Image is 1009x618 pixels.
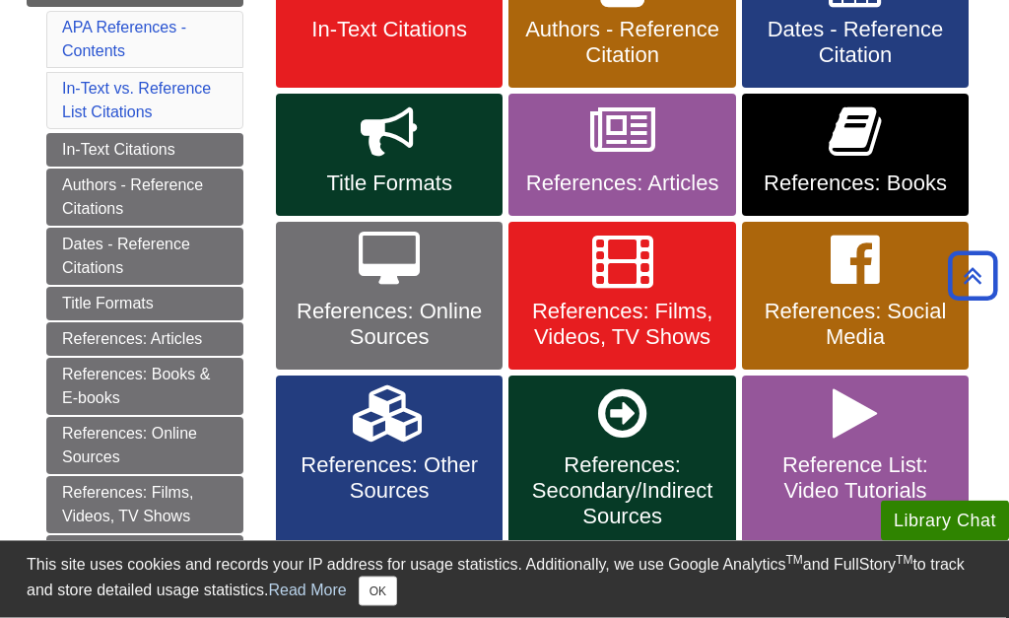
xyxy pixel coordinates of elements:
a: In-Text vs. Reference List Citations [62,81,211,121]
a: Reference List: Video Tutorials [742,377,969,550]
span: References: Social Media [757,300,954,351]
a: References: Social Media [46,536,243,593]
a: References: Articles [46,323,243,357]
sup: TM [785,553,802,567]
span: Authors - Reference Citation [523,18,720,69]
a: References: Films, Videos, TV Shows [508,223,735,371]
span: Dates - Reference Citation [757,18,954,69]
a: Dates - Reference Citations [46,229,243,286]
a: References: Online Sources [276,223,503,371]
span: References: Films, Videos, TV Shows [523,300,720,351]
span: In-Text Citations [291,18,488,43]
a: References: Films, Videos, TV Shows [46,477,243,534]
a: References: Books [742,95,969,217]
a: Back to Top [941,262,1004,289]
a: Authors - Reference Citations [46,170,243,227]
a: References: Secondary/Indirect Sources [508,377,735,550]
span: References: Online Sources [291,300,488,351]
a: Title Formats [46,288,243,321]
span: References: Secondary/Indirect Sources [523,453,720,530]
a: In-Text Citations [46,134,243,168]
a: Title Formats [276,95,503,217]
button: Close [359,577,397,606]
span: References: Other Sources [291,453,488,505]
a: References: Online Sources [46,418,243,475]
span: Title Formats [291,172,488,197]
a: References: Articles [508,95,735,217]
a: Read More [268,582,346,598]
a: References: Other Sources [276,377,503,550]
button: Library Chat [881,501,1009,541]
a: References: Social Media [742,223,969,371]
a: References: Books & E-books [46,359,243,416]
span: Reference List: Video Tutorials [757,453,954,505]
sup: TM [896,553,912,567]
div: This site uses cookies and records your IP address for usage statistics. Additionally, we use Goo... [27,553,982,606]
span: References: Articles [523,172,720,197]
span: References: Books [757,172,954,197]
a: APA References - Contents [62,20,186,60]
